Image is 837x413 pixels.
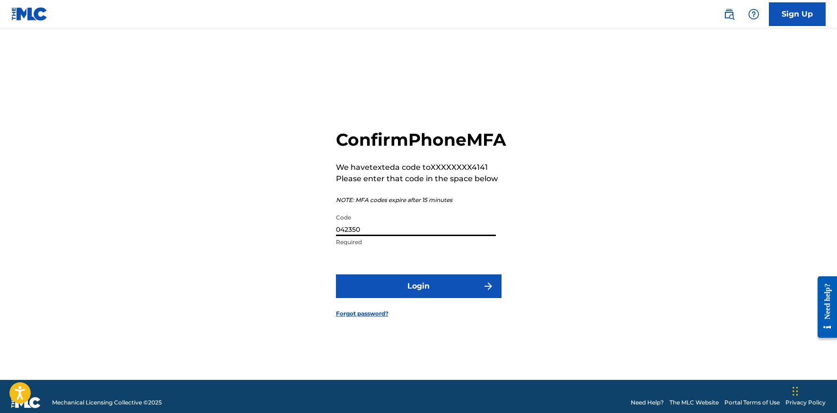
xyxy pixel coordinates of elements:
[790,368,837,413] iframe: Chat Widget
[769,2,826,26] a: Sign Up
[336,162,506,173] p: We have texted a code to XXXXXXXX4141
[336,173,506,185] p: Please enter that code in the space below
[52,398,162,407] span: Mechanical Licensing Collective © 2025
[748,9,759,20] img: help
[336,274,502,298] button: Login
[811,269,837,345] iframe: Resource Center
[336,129,506,150] h2: Confirm Phone MFA
[744,5,763,24] div: Help
[670,398,719,407] a: The MLC Website
[724,398,780,407] a: Portal Terms of Use
[793,377,798,405] div: Drag
[631,398,664,407] a: Need Help?
[336,309,388,318] a: Forgot password?
[11,7,48,21] img: MLC Logo
[11,397,41,408] img: logo
[483,281,494,292] img: f7272a7cc735f4ea7f67.svg
[720,5,739,24] a: Public Search
[723,9,735,20] img: search
[336,238,496,246] p: Required
[336,196,506,204] p: NOTE: MFA codes expire after 15 minutes
[785,398,826,407] a: Privacy Policy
